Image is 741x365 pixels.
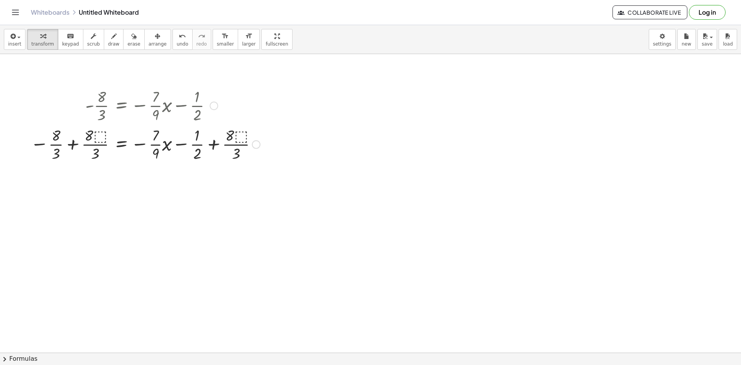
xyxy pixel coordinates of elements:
[217,41,234,47] span: smaller
[192,29,211,50] button: redoredo
[31,41,54,47] span: transform
[619,9,681,16] span: Collaborate Live
[108,41,120,47] span: draw
[266,41,288,47] span: fullscreen
[723,41,733,47] span: load
[179,32,186,41] i: undo
[242,41,255,47] span: larger
[87,41,100,47] span: scrub
[719,29,737,50] button: load
[196,41,207,47] span: redo
[173,29,193,50] button: undoundo
[222,32,229,41] i: format_size
[612,5,687,19] button: Collaborate Live
[31,8,69,16] a: Whiteboards
[697,29,717,50] button: save
[104,29,124,50] button: draw
[4,29,25,50] button: insert
[649,29,676,50] button: settings
[8,41,21,47] span: insert
[702,41,712,47] span: save
[261,29,292,50] button: fullscreen
[177,41,188,47] span: undo
[198,32,205,41] i: redo
[83,29,104,50] button: scrub
[123,29,144,50] button: erase
[67,32,74,41] i: keyboard
[9,6,22,19] button: Toggle navigation
[127,41,140,47] span: erase
[213,29,238,50] button: format_sizesmaller
[245,32,252,41] i: format_size
[689,5,726,20] button: Log in
[677,29,696,50] button: new
[682,41,691,47] span: new
[62,41,79,47] span: keypad
[238,29,260,50] button: format_sizelarger
[149,41,167,47] span: arrange
[27,29,58,50] button: transform
[58,29,83,50] button: keyboardkeypad
[653,41,672,47] span: settings
[144,29,171,50] button: arrange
